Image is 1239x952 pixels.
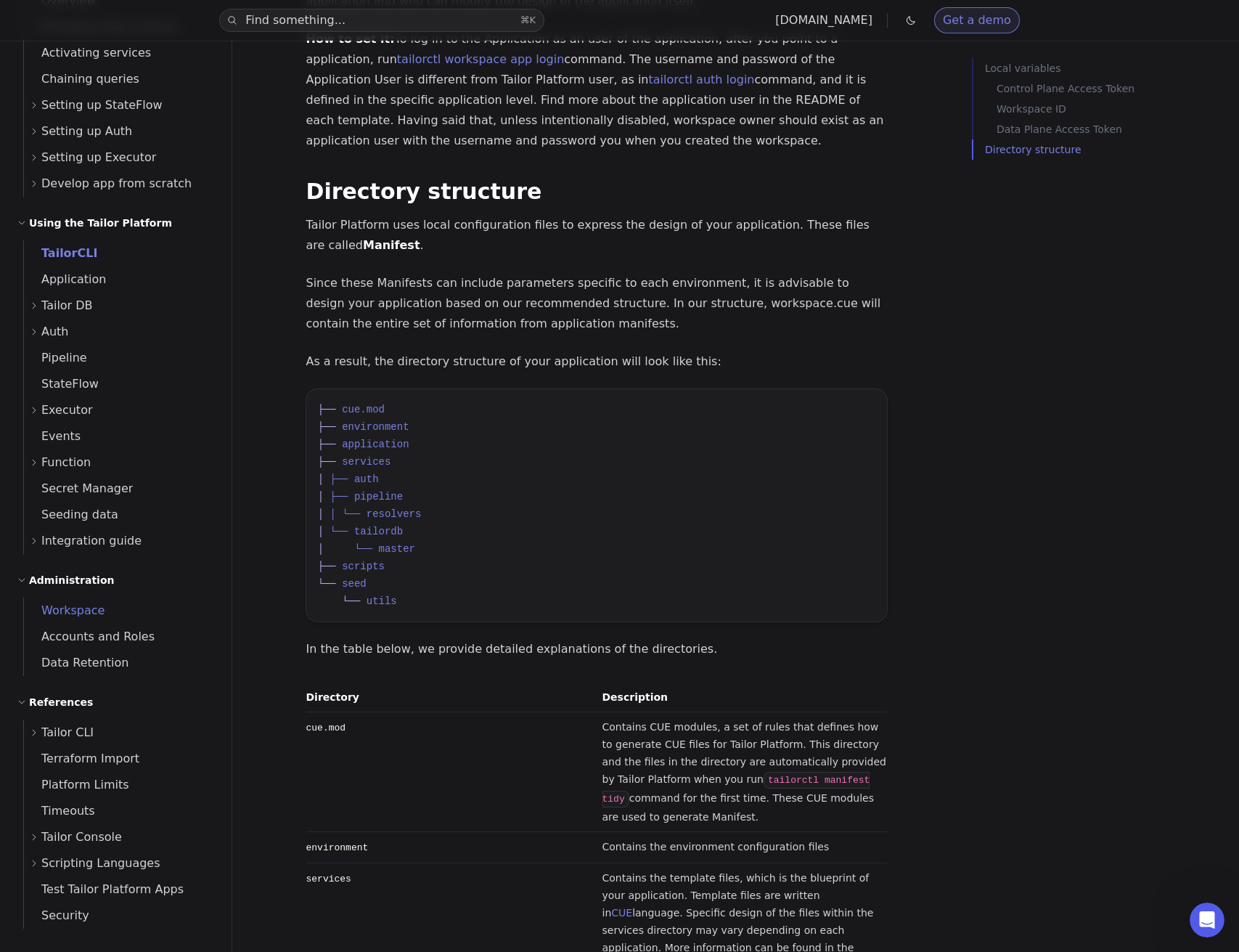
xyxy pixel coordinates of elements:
[330,526,348,537] span: └──
[24,246,97,260] span: TailorCLI
[24,804,95,818] span: Timeouts
[24,267,214,293] a: Application
[342,439,409,450] span: application
[318,543,324,555] span: │
[985,139,1233,160] a: Directory structure
[306,273,887,334] p: Since these Manifests can include parameters specific to each environment, it is advisable to des...
[985,58,1233,78] p: Local variables
[24,377,99,391] span: StateFlow
[342,404,385,415] span: cue.mod
[520,15,530,25] kbd: ⌘
[997,119,1233,139] a: Data Plane Access Token
[24,508,118,521] span: Seeding data
[24,429,81,443] span: Events
[318,491,324,503] span: │
[41,95,163,115] span: Setting up StateFlow
[29,693,93,711] h2: References
[367,508,422,520] span: resolvers
[342,578,367,590] span: seed
[24,598,214,624] a: Workspace
[648,73,754,86] a: tailorctl auth login
[934,7,1020,33] a: Get a demo
[306,842,369,853] strong: environment
[24,240,214,267] a: TailorCLI
[354,491,403,503] span: pipeline
[24,876,214,903] a: Test Tailor Platform Apps
[902,12,920,29] button: Toggle dark mode
[597,683,887,712] th: Description
[997,99,1233,119] a: Workspace ID
[363,238,420,252] strong: Manifest
[41,296,93,316] span: Tailor DB
[354,526,403,537] span: tailordb
[41,827,122,847] span: Tailor Console
[318,404,336,415] span: ├──
[41,174,192,194] span: Develop app from scratch
[24,272,106,286] span: Application
[306,639,887,659] p: In the table below, we provide detailed explanations of the directories.
[24,603,105,617] span: Workspace
[597,832,887,863] td: Contains the environment configuration files
[342,561,385,572] span: scripts
[41,853,160,874] span: Scripting Languages
[24,903,214,929] a: Security
[24,624,214,650] a: Accounts and Roles
[318,508,324,520] span: │
[41,723,94,743] span: Tailor CLI
[306,29,887,151] p: To log in to the Application as an user of the application, after you point to a application, run...
[306,215,887,256] p: Tailor Platform uses local configuration files to express the design of your application. These f...
[602,718,887,826] p: Contains CUE modules, a set of rules that defines how to generate CUE files for Tailor Platform. ...
[997,78,1233,99] p: Control Plane Access Token
[306,351,887,372] p: As a result, the directory structure of your application will look like this:
[41,400,93,420] span: Executor
[306,683,597,712] th: Directory
[41,452,91,473] span: Function
[318,561,336,572] span: ├──
[330,508,335,520] span: │
[24,46,151,60] span: Activating services
[318,526,324,537] span: │
[29,214,172,232] h2: Using the Tailor Platform
[306,179,542,204] a: Directory structure
[530,15,536,25] kbd: K
[24,656,128,670] span: Data Retention
[41,322,69,342] span: Auth
[367,595,397,607] span: utils
[306,723,346,733] strong: cue.mod
[24,650,214,676] a: Data Retention
[342,456,390,468] span: services
[24,66,214,92] a: Chaining queries
[24,481,133,495] span: Secret Manager
[41,121,132,142] span: Setting up Auth
[24,908,89,922] span: Security
[24,502,214,528] a: Seeding data
[330,491,348,503] span: ├──
[397,52,565,66] a: tailorctl workspace app login
[24,371,214,397] a: StateFlow
[379,543,415,555] span: master
[318,439,336,450] span: ├──
[354,543,372,555] span: └──
[1190,903,1224,937] iframe: Intercom live chat
[24,746,214,772] a: Terraform Import
[342,421,409,433] span: environment
[41,531,142,551] span: Integration guide
[318,456,336,468] span: ├──
[342,508,360,520] span: └──
[342,595,360,607] span: └──
[219,9,544,32] button: Find something...⌘K
[24,882,184,896] span: Test Tailor Platform Apps
[24,752,139,765] span: Terraform Import
[354,473,379,485] span: auth
[330,473,348,485] span: ├──
[318,473,324,485] span: │
[24,345,214,371] a: Pipeline
[24,630,155,643] span: Accounts and Roles
[318,578,336,590] span: └──
[24,40,214,66] a: Activating services
[611,907,632,919] a: CUE
[24,798,214,824] a: Timeouts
